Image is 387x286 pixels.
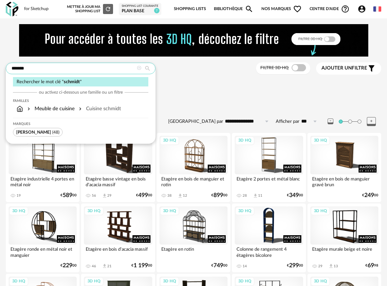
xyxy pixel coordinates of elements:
a: 3D HQ Etagère en bois de manguier gravé brun €24900 [307,133,381,202]
div: Meuble de cuisine [26,105,75,112]
span: 249 [364,193,374,198]
span: ou activez ci-dessous une famille ou un filtre [39,89,123,95]
div: 21 [107,264,112,268]
div: Etagère basse vintage en bois d'acacia massif [84,174,152,189]
div: 3D HQ [9,277,28,286]
div: 3D HQ [311,277,330,286]
a: 3D HQ Etagère en bois d'acacia massif 46 Download icon 21 €1 19900 [81,204,155,273]
span: Download icon [177,193,183,198]
div: plan base [122,8,158,14]
span: Heart Outline icon [293,5,302,13]
span: Filter icon [367,64,376,73]
span: Account Circle icon [357,5,369,13]
span: Download icon [102,193,107,198]
span: 589 [63,193,72,198]
div: 3D HQ [235,277,255,286]
div: Etagère 2 portes et métal blanc [235,174,303,189]
a: 3D HQ Etagère basse vintage en bois d'acacia massif 56 Download icon 29 €49900 [81,133,155,202]
div: Etagère ronde en métal noir et manguier [9,245,77,259]
div: Familles [13,99,148,103]
span: filtre [321,65,367,71]
span: Account Circle icon [357,5,366,13]
div: € 00 [60,263,77,268]
span: 299 [289,263,299,268]
div: Rechercher le mot clé " " [13,77,148,87]
a: 3D HQ Etagère murale beige et noire 29 Download icon 13 €6998 [307,204,381,273]
div: Etagère en bois de manguier et rotin [159,174,228,189]
img: svg+xml;base64,PHN2ZyB3aWR0aD0iMTYiIGhlaWdodD0iMTciIHZpZXdCb3g9IjAgMCAxNiAxNyIgZmlsbD0ibm9uZSIgeG... [17,105,23,112]
div: € 00 [287,263,303,268]
div: Marques [13,122,148,126]
span: 229 [63,263,72,268]
img: OXP [6,2,18,17]
button: Ajouter unfiltre Filter icon [316,62,381,75]
div: 14 [243,264,247,268]
div: € 00 [211,193,228,198]
div: 1301 résultats [6,108,381,116]
span: 899 [213,193,223,198]
span: Magnify icon [245,5,253,13]
div: 3D HQ [235,207,255,216]
div: € 00 [287,193,303,198]
div: € 00 [362,193,378,198]
div: 3D HQ [311,136,330,145]
span: 349 [289,193,299,198]
a: 3D HQ Etagère industrielle 4 portes en métal noir 19 €58900 [6,133,80,202]
a: BibliothèqueMagnify icon [214,1,253,17]
a: Shopping Lists [174,1,206,17]
div: 19 [17,193,21,198]
div: 3D HQ [84,277,104,286]
div: € 00 [60,193,77,198]
div: 29 [318,264,323,268]
div: Shopping List courante [122,4,158,8]
span: Help Circle Outline icon [341,5,350,13]
div: 3D HQ [160,207,179,216]
span: Nos marques [261,1,302,17]
span: [PERSON_NAME] [16,130,51,134]
div: 28 [243,193,247,198]
img: fr [373,5,381,13]
img: FILTRE%20HQ%20NEW_V1%20(4).gif [19,24,368,57]
span: Ajouter un [321,66,352,71]
div: 3D HQ [311,207,330,216]
div: € 00 [131,263,152,268]
div: 12 [183,193,187,198]
a: 3D HQ Etagère en rotin €74900 [157,204,230,273]
span: schmidt [64,80,80,84]
a: Shopping List courante plan base 7 [122,4,158,14]
div: 11 [258,193,262,198]
div: € 98 [365,263,378,268]
div: Etagère en rotin [159,245,228,259]
div: 3D HQ [160,277,179,286]
span: Download icon [102,263,107,269]
span: 1 199 [134,263,148,268]
div: 3D HQ [84,207,104,216]
span: Download icon [328,263,334,269]
div: 56 [92,193,96,198]
img: svg+xml;base64,PHN2ZyB3aWR0aD0iMTYiIGhlaWdodD0iMTYiIHZpZXdCb3g9IjAgMCAxNiAxNiIgZmlsbD0ibm9uZSIgeG... [26,105,32,112]
div: 29 [107,193,112,198]
div: Etagère en bois d'acacia massif [84,245,152,259]
div: for Sketchup [24,6,49,12]
div: 13 [334,264,338,268]
div: 46 [92,264,96,268]
div: 3D HQ [9,207,28,216]
label: [GEOGRAPHIC_DATA] par [168,119,223,125]
div: € 00 [136,193,152,198]
span: Download icon [253,193,258,198]
div: 3D HQ [235,136,255,145]
label: Afficher par [276,119,300,125]
a: 3D HQ Etagère en bois de manguier et rotin 38 Download icon 12 €89900 [157,133,230,202]
a: 3D HQ Etagère ronde en métal noir et manguier €22900 [6,204,80,273]
div: Etagère murale beige et noire [310,245,378,259]
div: 3D HQ [160,136,179,145]
span: Refresh icon [105,7,111,11]
a: 3D HQ Colonne de rangement 4 étagères bicolore 14 €29900 [232,204,306,273]
div: 38 [167,193,172,198]
div: Colonne de rangement 4 étagères bicolore [235,245,303,259]
span: Filtre 3D HQ [260,66,289,70]
div: € 00 [211,263,228,268]
div: Etagère industrielle 4 portes en métal noir [9,174,77,189]
div: Mettre à jour ma Shopping List [67,4,113,14]
span: (48) [52,130,59,134]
